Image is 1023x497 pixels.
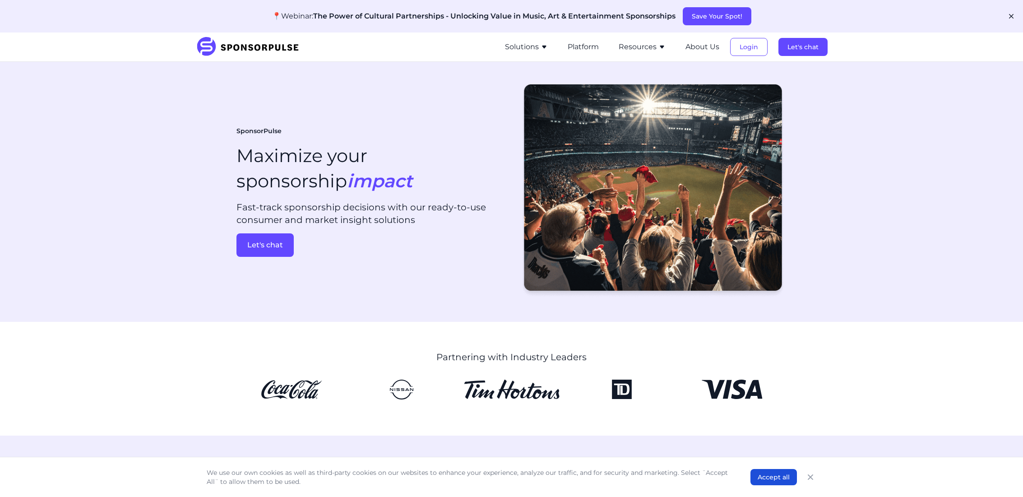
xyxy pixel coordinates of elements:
[236,127,282,136] span: SponsorPulse
[196,37,306,57] img: SponsorPulse
[236,233,505,257] a: Let's chat
[683,12,751,20] a: Save Your Spot!
[236,201,505,226] p: Fast-track sponsorship decisions with our ready-to-use consumer and market insight solutions
[305,351,718,363] p: Partnering with Industry Leaders
[685,42,719,52] button: About Us
[619,42,666,52] button: Resources
[347,170,412,192] i: impact
[236,233,294,257] button: Let's chat
[574,380,670,399] img: TD
[683,7,751,25] button: Save Your Spot!
[730,38,768,56] button: Login
[778,38,828,56] button: Let's chat
[568,42,599,52] button: Platform
[354,380,449,399] img: Nissan
[750,469,797,485] button: Accept all
[236,143,412,194] h1: Maximize your sponsorship
[685,43,719,51] a: About Us
[313,12,676,20] span: The Power of Cultural Partnerships - Unlocking Value in Music, Art & Entertainment Sponsorships
[244,380,339,399] img: CocaCola
[568,43,599,51] a: Platform
[730,43,768,51] a: Login
[272,11,676,22] p: 📍Webinar:
[505,42,548,52] button: Solutions
[778,43,828,51] a: Let's chat
[684,380,780,399] img: Visa
[804,471,817,483] button: Close
[207,468,732,486] p: We use our own cookies as well as third-party cookies on our websites to enhance your experience,...
[464,380,560,399] img: Tim Hortons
